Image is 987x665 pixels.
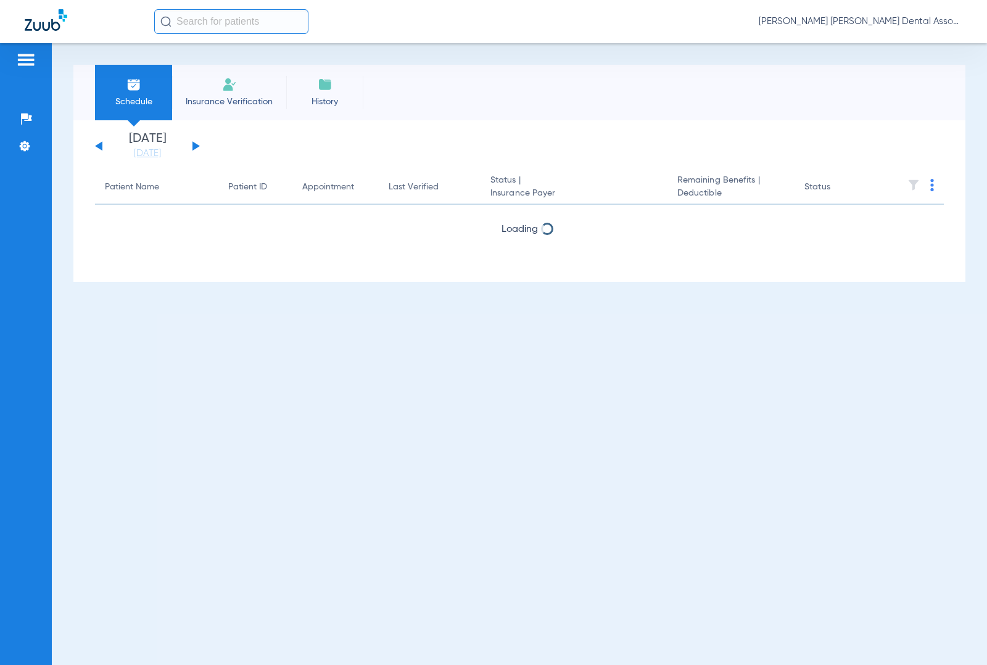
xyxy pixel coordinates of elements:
a: [DATE] [110,147,184,160]
img: filter.svg [907,179,920,191]
th: Status | [481,170,667,205]
div: Appointment [302,181,369,194]
th: Status [795,170,878,205]
div: Last Verified [389,181,471,194]
th: Remaining Benefits | [667,170,795,205]
li: [DATE] [110,133,184,160]
div: Patient Name [105,181,209,194]
img: History [318,77,332,92]
div: Last Verified [389,181,439,194]
img: hamburger-icon [16,52,36,67]
input: Search for patients [154,9,308,34]
div: Patient Name [105,181,159,194]
span: Schedule [104,96,163,108]
img: Manual Insurance Verification [222,77,237,92]
div: Patient ID [228,181,267,194]
img: Zuub Logo [25,9,67,31]
div: Appointment [302,181,354,194]
div: Patient ID [228,181,283,194]
img: Search Icon [160,16,171,27]
span: History [295,96,354,108]
span: Insurance Verification [181,96,277,108]
img: group-dot-blue.svg [930,179,934,191]
span: [PERSON_NAME] [PERSON_NAME] Dental Associates [759,15,962,28]
span: Deductible [677,187,785,200]
span: Loading [502,225,538,234]
img: Schedule [126,77,141,92]
span: Insurance Payer [490,187,658,200]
